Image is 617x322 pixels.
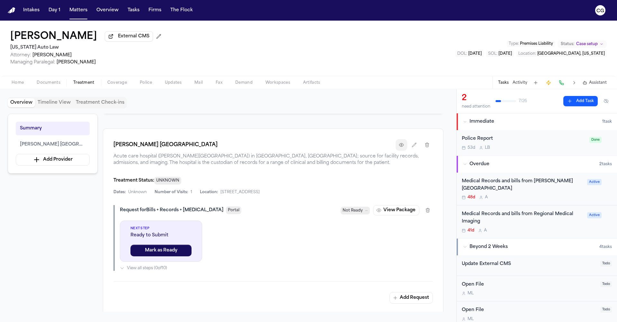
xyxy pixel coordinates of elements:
span: Todo [600,307,612,313]
div: Open task: Police Report [457,130,617,156]
span: Status: [561,42,574,47]
span: Dates: [113,190,126,195]
span: Fax [216,80,222,85]
span: A [485,195,488,200]
span: 2 task s [599,162,612,167]
a: Home [8,7,15,14]
button: Add Task [563,96,598,106]
span: Treatment [73,80,94,85]
span: Number of Visits: [155,190,188,195]
button: Matters [67,5,90,16]
button: Add Request [389,292,433,304]
span: M L [468,317,474,322]
span: Acute care hospital ([PERSON_NAME][GEOGRAPHIC_DATA]) in [GEOGRAPHIC_DATA], [GEOGRAPHIC_DATA]; sou... [113,153,433,166]
div: Police Report [462,135,586,143]
h2: [US_STATE] Auto Law [10,44,164,52]
span: Case setup [576,42,598,47]
span: Demand [235,80,253,85]
div: need attention [462,104,490,109]
span: 53d [468,145,475,150]
span: Beyond 2 Weeks [469,244,508,250]
span: 41d [468,228,474,233]
span: Immediate [469,118,494,125]
span: Home [12,80,24,85]
span: Premises Liability [520,42,553,46]
span: Active [587,179,602,185]
button: Hide completed tasks (⌘⇧H) [600,96,612,106]
span: [GEOGRAPHIC_DATA], [US_STATE] [537,52,605,56]
span: 7 / 26 [519,99,527,104]
span: [DATE] [468,52,482,56]
div: Request for Bills + Records + [MEDICAL_DATA] [120,207,223,213]
button: Add Provider [16,154,90,166]
button: Make a Call [557,78,566,87]
span: Unknown [128,190,147,195]
span: 1 task [602,119,612,124]
h1: [PERSON_NAME] [GEOGRAPHIC_DATA] [113,141,218,149]
div: Open File [462,307,596,314]
div: Open task: Medical Records and bills from Henry Ford Providence Novi Hospital [457,173,617,206]
button: Activity [513,80,527,85]
span: External CMS [118,33,149,40]
button: Mark as Ready [130,245,192,256]
span: SOL : [488,52,497,56]
button: Overview [94,5,121,16]
span: 48d [468,195,475,200]
button: Beyond 2 Weeks4tasks [457,239,617,255]
span: Attorney: [10,53,31,58]
button: Summary [16,122,90,135]
div: Open task: Open File [457,276,617,302]
button: External CMS [105,31,153,42]
button: Timeline View [35,98,73,107]
span: Next Step [130,226,192,231]
div: Open File [462,281,596,289]
button: Overview [8,98,35,107]
span: Coverage [107,80,127,85]
span: Police [140,80,152,85]
span: UNKNOWN [154,177,181,185]
button: Tasks [498,80,509,85]
span: Updates [165,80,182,85]
span: Location: [200,190,218,195]
span: Ready to Submit [130,232,192,239]
span: Overdue [469,161,489,167]
span: [PERSON_NAME] [32,53,72,58]
span: Location : [518,52,536,56]
div: 2 [462,93,490,103]
button: Immediate1task [457,113,617,130]
button: Edit SOL: 2028-08-06 [486,51,514,57]
div: Medical Records and bills from Regional Medical Imaging [462,211,583,225]
button: Treatment Check-ins [73,98,127,107]
span: [DATE] [498,52,512,56]
button: The Flock [168,5,195,16]
div: Open task: Medical Records and bills from Regional Medical Imaging [457,205,617,238]
span: [PERSON_NAME] [57,60,96,65]
span: Assistant [589,80,607,85]
button: Tasks [125,5,142,16]
span: 1 [191,190,192,195]
div: Medical Records and bills from [PERSON_NAME][GEOGRAPHIC_DATA] [462,178,583,193]
button: View all steps (0of10) [120,266,433,271]
div: Open task: Update External CMS [457,255,617,276]
button: Overdue2tasks [457,156,617,173]
div: Update External CMS [462,260,596,268]
span: Active [587,212,602,218]
span: M L [468,291,474,296]
button: Firms [146,5,164,16]
button: Intakes [21,5,42,16]
span: 4 task s [599,244,612,250]
button: View Package [373,205,419,215]
span: Not Ready [343,207,363,214]
span: View all steps ( 0 of 10 ) [127,266,167,271]
button: Edit matter name [10,31,97,43]
span: A [484,228,487,233]
span: Mail [194,80,203,85]
img: Finch Logo [8,7,15,14]
span: Artifacts [303,80,320,85]
button: Day 1 [46,5,63,16]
